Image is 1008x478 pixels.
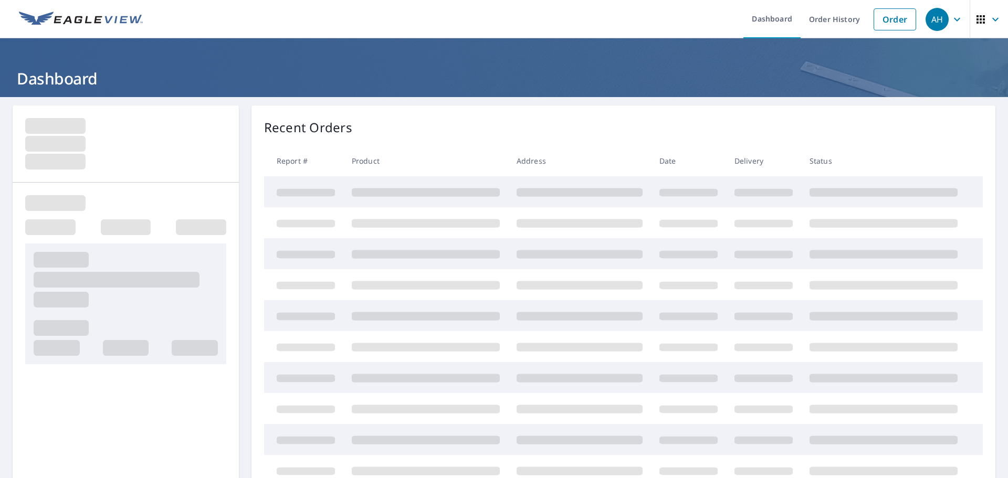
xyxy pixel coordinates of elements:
[651,145,726,176] th: Date
[264,118,352,137] p: Recent Orders
[926,8,949,31] div: AH
[264,145,343,176] th: Report #
[508,145,651,176] th: Address
[874,8,916,30] a: Order
[726,145,801,176] th: Delivery
[13,68,995,89] h1: Dashboard
[343,145,508,176] th: Product
[801,145,966,176] th: Status
[19,12,143,27] img: EV Logo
